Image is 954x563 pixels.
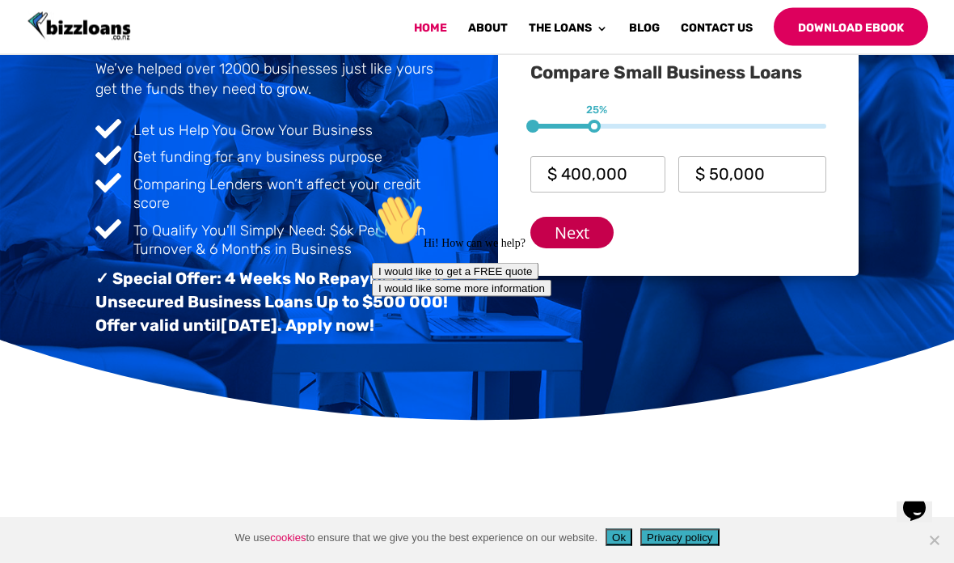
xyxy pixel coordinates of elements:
[530,65,826,91] h3: Compare Small Business Loans
[6,6,579,108] div: 👋Hi! How can we help?I would like to get a FREE quoteI would like some more information
[606,529,632,546] button: Ok
[27,12,131,41] img: Bizzloans New Zealand
[586,104,607,117] span: 25%
[95,217,121,243] span: 
[629,23,660,46] a: Blog
[133,222,426,259] span: To Qualify You'll Simply Need: $6k Per Month Turnover & 6 Months in Business
[414,23,447,46] a: Home
[6,91,186,108] button: I would like some more information
[530,157,665,193] input: Loan Amount?
[95,268,456,345] h3: ✓ Special Offer: 4 Weeks No Repayments on Unsecured Business Loans Up to $500 000! Offer valid un...
[221,316,277,336] span: [DATE]
[678,157,826,193] input: Monthly Turnover?
[6,74,173,91] button: I would like to get a FREE quote
[365,188,938,490] iframe: chat widget
[468,23,508,46] a: About
[95,60,456,108] h4: We’ve helped over 12000 businesses just like yours get the funds they need to grow.
[133,176,420,213] span: Comparing Lenders won’t affect your credit score
[774,8,928,46] a: Download Ebook
[6,49,160,61] span: Hi! How can we help?
[133,122,373,140] span: Let us Help You Grow Your Business
[234,530,597,546] span: We use to ensure that we give you the best experience on our website.
[890,502,944,553] iframe: chat widget
[133,149,382,167] span: Get funding for any business purpose
[681,23,753,46] a: Contact Us
[640,529,719,546] button: Privacy policy
[95,116,121,142] span: 
[95,171,121,197] span: 
[95,143,121,169] span: 
[270,531,306,544] a: cookies
[6,6,58,58] img: :wave:
[529,23,608,46] a: The Loans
